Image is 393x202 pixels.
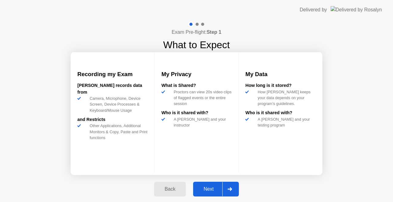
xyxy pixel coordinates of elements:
b: Step 1 [207,29,221,35]
div: Who is it shared with? [245,110,316,116]
div: Proctors can view 20s video clips of flagged events or the entire session [171,89,232,107]
h3: My Privacy [161,70,232,79]
div: Delivered by [300,6,327,14]
div: Other Applications, Additional Monitors & Copy, Paste and Print functions [87,123,148,141]
h3: Recording my Exam [77,70,148,79]
h4: Exam Pre-flight: [172,29,221,36]
h1: What to Expect [163,37,230,52]
div: How long is it stored? [245,82,316,89]
button: Next [193,182,239,196]
h3: My Data [245,70,316,79]
div: Next [195,186,222,192]
div: and Restricts [77,116,148,123]
div: A [PERSON_NAME] and your testing program [255,116,316,128]
img: Delivered by Rosalyn [331,6,382,13]
div: What is Shared? [161,82,232,89]
div: Who is it shared with? [161,110,232,116]
div: Camera, Microphone, Device Screen, Device Processes & Keyboard/Mouse Usage [87,95,148,113]
div: Back [156,186,184,192]
div: How [PERSON_NAME] keeps your data depends on your program’s guidelines. [255,89,316,107]
button: Back [154,182,186,196]
div: A [PERSON_NAME] and your instructor [171,116,232,128]
div: [PERSON_NAME] records data from [77,82,148,95]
